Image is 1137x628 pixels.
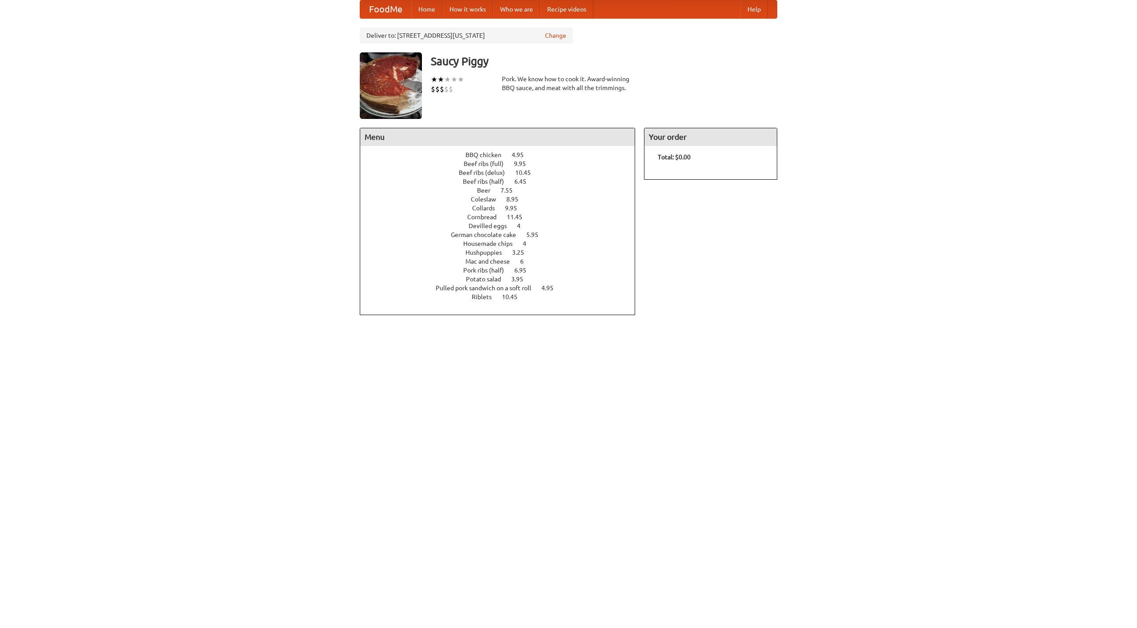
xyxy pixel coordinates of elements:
span: Mac and cheese [465,258,519,265]
b: Total: $0.00 [658,154,691,161]
span: 4 [523,240,535,247]
a: Coleslaw 8.95 [471,196,535,203]
span: 10.45 [502,293,526,300]
a: How it works [442,0,493,18]
span: Beer [477,187,499,194]
span: 6.95 [514,267,535,274]
span: 6.45 [514,178,535,185]
a: Riblets 10.45 [472,293,534,300]
a: Pork ribs (half) 6.95 [463,267,543,274]
h4: Your order [644,128,777,146]
a: Recipe videos [540,0,593,18]
a: Beef ribs (half) 6.45 [463,178,543,185]
a: Mac and cheese 6 [465,258,540,265]
a: Beef ribs (delux) 10.45 [459,169,547,176]
span: Beef ribs (full) [464,160,513,167]
img: angular.jpg [360,52,422,119]
span: 3.95 [511,276,532,283]
a: Potato salad 3.95 [466,276,540,283]
span: 11.45 [507,213,531,221]
span: BBQ chicken [465,151,510,158]
span: 6 [520,258,533,265]
li: ★ [444,75,451,84]
a: Devilled eggs 4 [469,222,537,229]
a: Housemade chips 4 [463,240,543,247]
h3: Saucy Piggy [431,52,777,70]
span: 5.95 [526,231,547,238]
a: Who we are [493,0,540,18]
span: 4.95 [512,151,533,158]
div: Deliver to: [STREET_ADDRESS][US_STATE] [360,28,573,43]
li: $ [431,84,435,94]
h4: Menu [360,128,635,146]
span: German chocolate cake [451,231,525,238]
span: Collards [472,205,504,212]
span: 7.55 [501,187,521,194]
span: 4.95 [541,284,562,292]
span: Beef ribs (delux) [459,169,514,176]
a: Help [740,0,768,18]
span: Hushpuppies [465,249,511,256]
span: Potato salad [466,276,510,283]
li: ★ [437,75,444,84]
li: $ [440,84,444,94]
li: $ [444,84,449,94]
span: 9.95 [514,160,535,167]
li: ★ [431,75,437,84]
li: ★ [457,75,464,84]
span: Coleslaw [471,196,505,203]
span: 9.95 [505,205,526,212]
div: Pork. We know how to cook it. Award-winning BBQ sauce, and meat with all the trimmings. [502,75,635,92]
a: Collards 9.95 [472,205,533,212]
a: FoodMe [360,0,411,18]
a: BBQ chicken 4.95 [465,151,540,158]
a: Change [545,31,566,40]
span: Riblets [472,293,501,300]
span: Pork ribs (half) [463,267,513,274]
span: 4 [517,222,529,229]
a: Hushpuppies 3.25 [465,249,541,256]
li: ★ [451,75,457,84]
a: German chocolate cake 5.95 [451,231,555,238]
span: 8.95 [506,196,527,203]
span: 3.25 [512,249,533,256]
a: Home [411,0,442,18]
a: Cornbread 11.45 [467,213,539,221]
span: Devilled eggs [469,222,516,229]
li: $ [449,84,453,94]
span: Pulled pork sandwich on a soft roll [436,284,540,292]
li: $ [435,84,440,94]
a: Beer 7.55 [477,187,529,194]
a: Beef ribs (full) 9.95 [464,160,542,167]
span: Cornbread [467,213,505,221]
a: Pulled pork sandwich on a soft roll 4.95 [436,284,570,292]
span: Beef ribs (half) [463,178,513,185]
span: 10.45 [515,169,540,176]
span: Housemade chips [463,240,521,247]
